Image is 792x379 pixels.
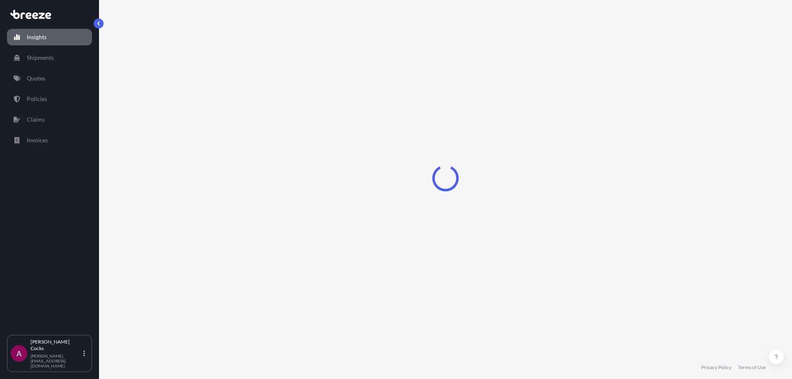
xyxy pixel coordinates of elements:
p: Invoices [27,136,48,144]
a: Insights [7,29,92,45]
p: Claims [27,115,45,124]
a: Quotes [7,70,92,87]
p: Policies [27,95,47,103]
span: A [16,349,21,358]
a: Privacy Policy [701,364,731,371]
a: Invoices [7,132,92,148]
p: [PERSON_NAME] Cocks [31,339,82,352]
a: Claims [7,111,92,128]
p: Insights [27,33,47,41]
a: Shipments [7,49,92,66]
a: Policies [7,91,92,107]
a: Terms of Use [738,364,766,371]
p: Quotes [27,74,45,82]
p: [PERSON_NAME][EMAIL_ADDRESS][DOMAIN_NAME] [31,353,82,368]
p: Shipments [27,54,54,62]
